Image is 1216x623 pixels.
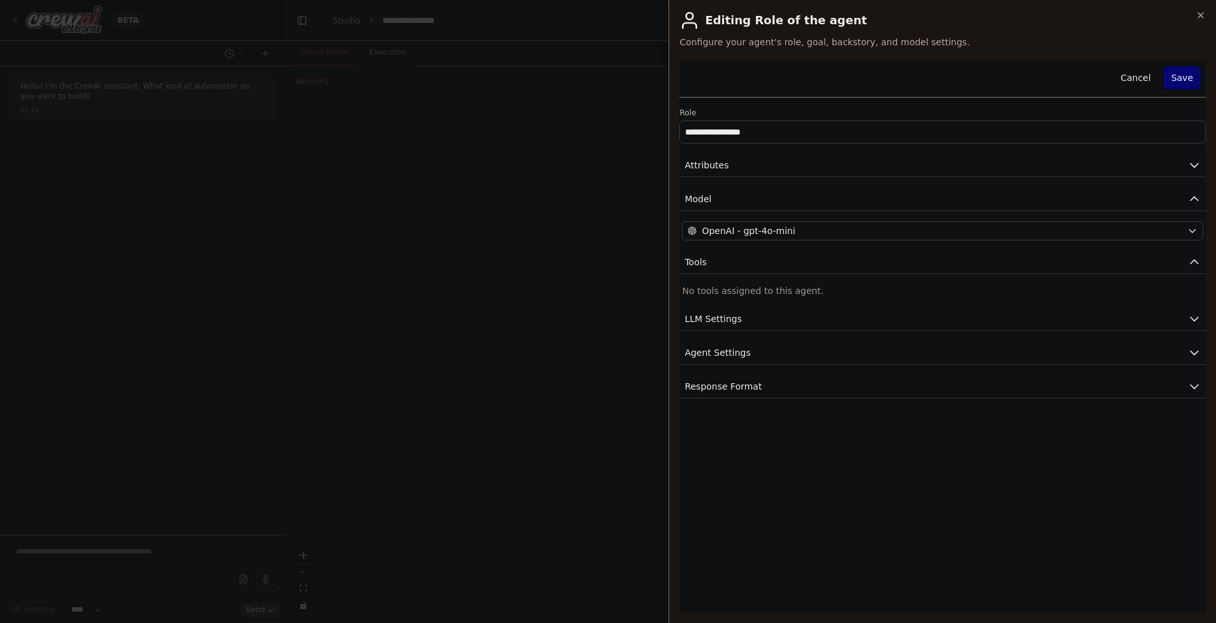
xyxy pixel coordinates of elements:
[684,346,750,359] span: Agent Settings
[679,10,1206,31] h2: Editing Role of the agent
[682,221,1203,240] button: OpenAI - gpt-4o-mini
[679,187,1206,211] button: Model
[679,307,1206,331] button: LLM Settings
[679,108,1206,118] label: Role
[679,375,1206,399] button: Response Format
[679,36,1206,48] span: Configure your agent's role, goal, backstory, and model settings.
[1164,66,1201,89] button: Save
[702,224,795,237] span: OpenAI - gpt-4o-mini
[684,312,742,325] span: LLM Settings
[1113,66,1158,89] button: Cancel
[679,251,1206,274] button: Tools
[679,154,1206,177] button: Attributes
[679,341,1206,365] button: Agent Settings
[684,380,762,393] span: Response Format
[682,284,1203,297] p: No tools assigned to this agent.
[684,159,728,172] span: Attributes
[684,193,711,205] span: Model
[684,256,707,268] span: Tools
